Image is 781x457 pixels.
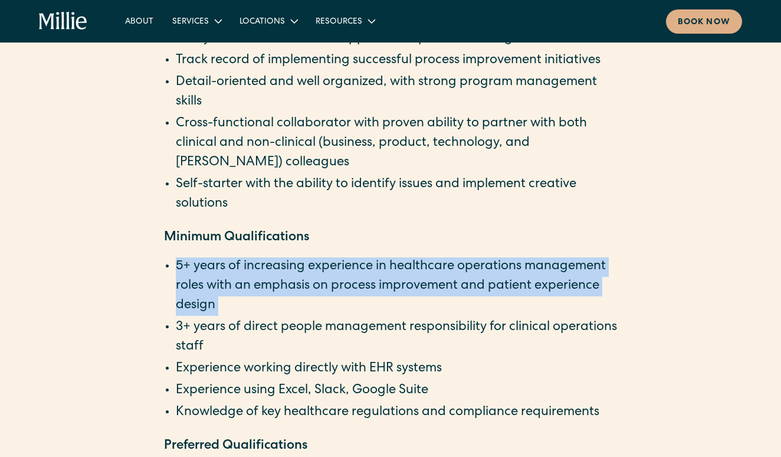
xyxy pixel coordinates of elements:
strong: Preferred Qualifications [164,440,307,453]
div: Resources [316,16,362,28]
li: Self-starter with the ability to identify issues and implement creative solutions [176,175,617,214]
div: Resources [306,11,383,31]
li: Track record of implementing successful process improvement initiatives [176,51,617,71]
a: Book now [666,9,742,34]
li: 3+ years of direct people management responsibility for clinical operations staff [176,318,617,357]
li: 5+ years of increasing experience in healthcare operations management roles with an emphasis on p... [176,257,617,316]
li: Cross-functional collaborator with proven ability to partner with both clinical and non-clinical ... [176,115,617,173]
strong: Minimum Qualifications [164,231,309,244]
div: Services [172,16,209,28]
div: Locations [239,16,285,28]
li: Experience using Excel, Slack, Google Suite [176,381,617,401]
li: Experience working directly with EHR systems [176,360,617,379]
div: Book now [678,17,730,29]
a: home [39,12,87,31]
div: Locations [230,11,306,31]
li: Knowledge of key healthcare regulations and compliance requirements [176,403,617,423]
li: Detail-oriented and well organized, with strong program management skills [176,73,617,112]
a: About [116,11,163,31]
div: Services [163,11,230,31]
